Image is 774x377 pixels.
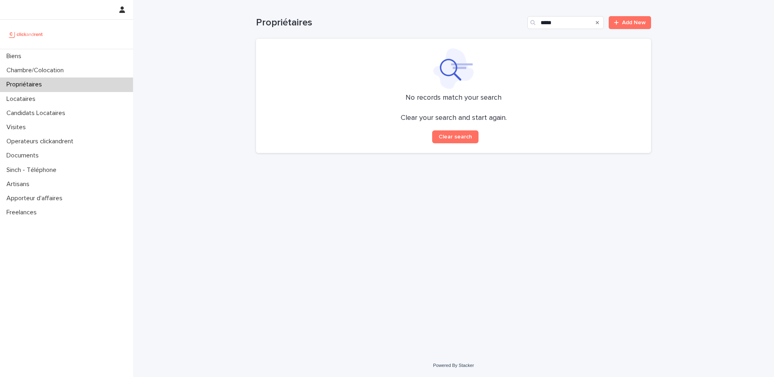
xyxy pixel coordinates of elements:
img: UCB0brd3T0yccxBKYDjQ [6,26,46,42]
span: Clear search [439,134,472,140]
p: Locataires [3,95,42,103]
p: Apporteur d'affaires [3,195,69,202]
p: Documents [3,152,45,159]
span: Add New [622,20,646,25]
p: Visites [3,124,32,131]
p: No records match your search [266,94,641,103]
input: Search [527,16,604,29]
button: Clear search [432,130,479,143]
a: Powered By Stacker [433,363,474,368]
a: Add New [609,16,651,29]
h1: Propriétaires [256,17,524,29]
p: Candidats Locataires [3,109,72,117]
p: Sinch - Téléphone [3,166,63,174]
p: Operateurs clickandrent [3,138,80,145]
p: Clear your search and start again. [401,114,507,123]
p: Propriétaires [3,81,48,88]
p: Freelances [3,209,43,216]
p: Biens [3,52,28,60]
p: Artisans [3,180,36,188]
p: Chambre/Colocation [3,67,70,74]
